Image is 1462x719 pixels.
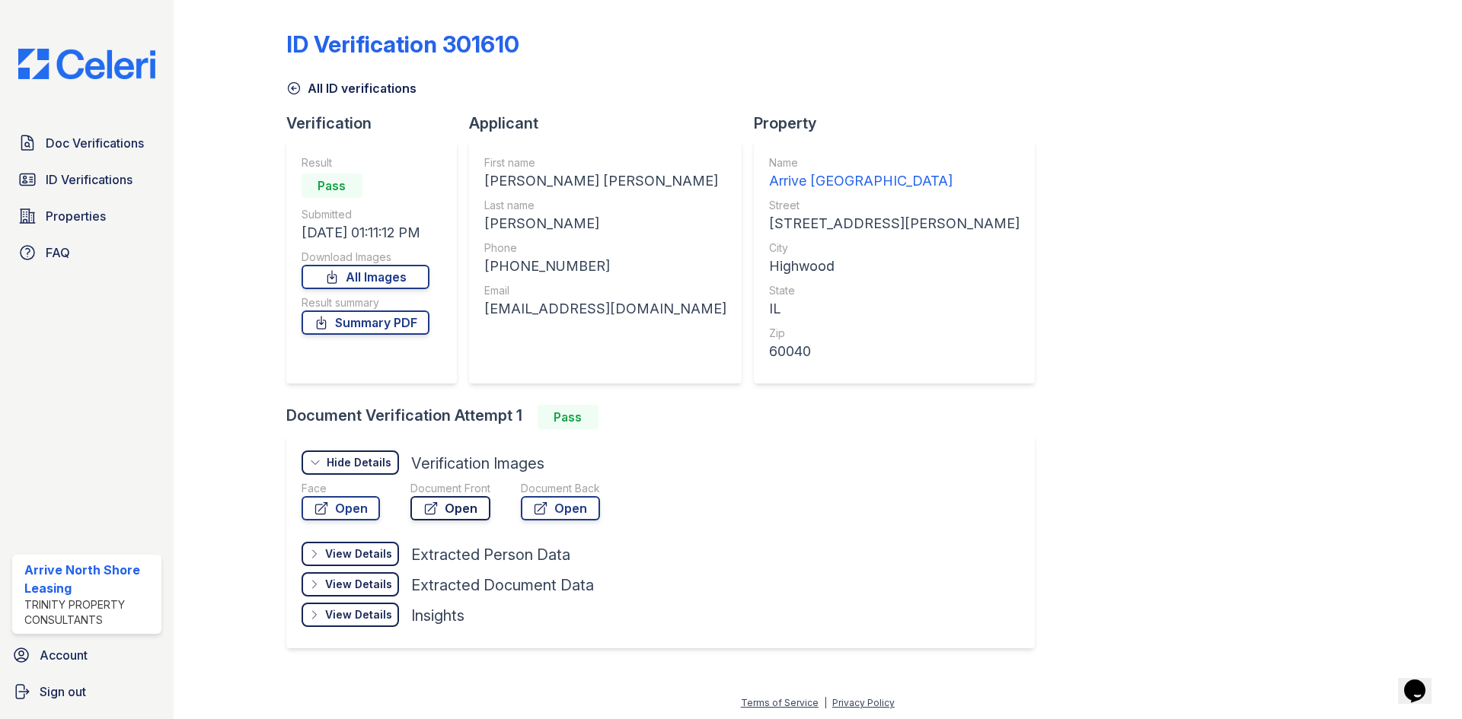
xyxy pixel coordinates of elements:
[286,113,469,134] div: Verification
[286,30,519,58] div: ID Verification 301610
[411,453,544,474] div: Verification Images
[769,240,1020,256] div: City
[484,240,726,256] div: Phone
[6,49,168,79] img: CE_Logo_Blue-a8612792a0a2168367f1c8372b55b34899dd931a85d93a1a3d3e32e68fde9ad4.png
[302,207,429,222] div: Submitted
[832,697,895,708] a: Privacy Policy
[754,113,1047,134] div: Property
[302,250,429,265] div: Download Images
[484,256,726,277] div: [PHONE_NUMBER]
[302,222,429,243] div: [DATE] 01:11:12 PM
[769,155,1020,170] div: Name
[410,496,490,520] a: Open
[484,170,726,192] div: [PERSON_NAME] [PERSON_NAME]
[6,676,168,707] a: Sign out
[302,265,429,289] a: All Images
[302,295,429,310] div: Result summary
[410,481,490,496] div: Document Front
[538,405,599,429] div: Pass
[302,155,429,170] div: Result
[769,170,1020,192] div: Arrive [GEOGRAPHIC_DATA]
[302,173,362,198] div: Pass
[769,326,1020,341] div: Zip
[46,207,106,225] span: Properties
[325,577,392,592] div: View Details
[325,546,392,562] div: View Details
[1398,658,1447,704] iframe: chat widget
[484,283,726,298] div: Email
[521,481,600,496] div: Document Back
[769,198,1020,213] div: Street
[302,310,429,335] a: Summary PDF
[411,605,464,626] div: Insights
[769,256,1020,277] div: Highwood
[12,128,161,158] a: Doc Verifications
[286,79,417,97] a: All ID verifications
[12,201,161,231] a: Properties
[24,561,155,597] div: Arrive North Shore Leasing
[46,170,132,189] span: ID Verifications
[12,164,161,195] a: ID Verifications
[302,481,380,496] div: Face
[40,646,88,664] span: Account
[769,213,1020,234] div: [STREET_ADDRESS][PERSON_NAME]
[40,682,86,701] span: Sign out
[769,341,1020,362] div: 60040
[12,237,161,268] a: FAQ
[286,405,1047,429] div: Document Verification Attempt 1
[769,155,1020,192] a: Name Arrive [GEOGRAPHIC_DATA]
[741,697,819,708] a: Terms of Service
[24,597,155,628] div: Trinity Property Consultants
[46,134,144,152] span: Doc Verifications
[327,455,391,470] div: Hide Details
[411,544,570,565] div: Extracted Person Data
[521,496,600,520] a: Open
[302,496,380,520] a: Open
[484,213,726,234] div: [PERSON_NAME]
[484,298,726,320] div: [EMAIL_ADDRESS][DOMAIN_NAME]
[46,243,70,262] span: FAQ
[325,607,392,622] div: View Details
[484,198,726,213] div: Last name
[6,640,168,670] a: Account
[769,283,1020,298] div: State
[411,574,594,596] div: Extracted Document Data
[769,298,1020,320] div: IL
[469,113,754,134] div: Applicant
[824,697,827,708] div: |
[484,155,726,170] div: First name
